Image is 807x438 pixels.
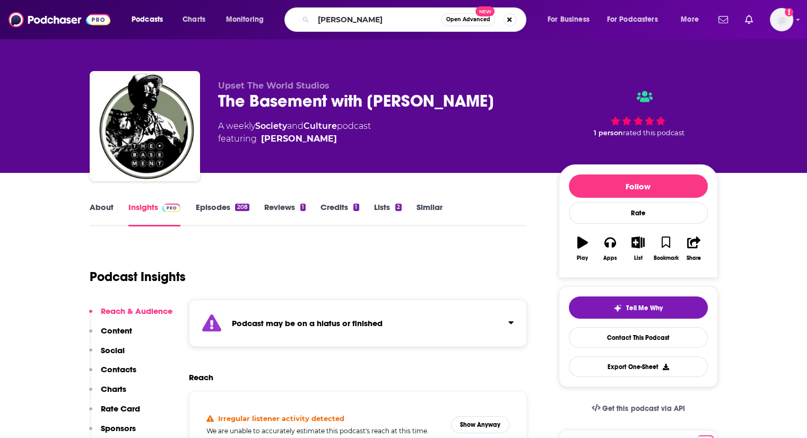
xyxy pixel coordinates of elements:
[741,11,757,29] a: Show notifications dropdown
[583,396,693,422] a: Get this podcast via API
[652,230,680,268] button: Bookmark
[219,11,277,28] button: open menu
[132,12,163,27] span: Podcasts
[569,296,708,319] button: tell me why sparkleTell Me Why
[90,269,186,285] h1: Podcast Insights
[569,174,708,198] button: Follow
[261,133,337,145] a: [PERSON_NAME]
[218,81,329,91] span: Upset The World Studios
[303,121,337,131] a: Culture
[128,202,181,226] a: InsightsPodchaser Pro
[770,8,793,31] button: Show profile menu
[569,356,708,377] button: Export One-Sheet
[90,202,114,226] a: About
[89,326,132,345] button: Content
[89,384,126,404] button: Charts
[320,202,359,226] a: Credits1
[446,17,490,22] span: Open Advanced
[218,133,371,145] span: featuring
[687,255,701,261] div: Share
[8,10,110,30] img: Podchaser - Follow, Share and Rate Podcasts
[770,8,793,31] img: User Profile
[770,8,793,31] span: Logged in as shcarlos
[101,306,172,316] p: Reach & Audience
[226,12,264,27] span: Monitoring
[577,255,588,261] div: Play
[600,11,673,28] button: open menu
[374,202,402,226] a: Lists2
[451,416,509,433] button: Show Anyway
[101,404,140,414] p: Rate Card
[89,306,172,326] button: Reach & Audience
[569,327,708,348] a: Contact This Podcast
[594,129,623,137] span: 1 person
[559,81,718,146] div: 1 personrated this podcast
[218,120,371,145] div: A weekly podcast
[475,6,494,16] span: New
[89,345,125,365] button: Social
[603,255,617,261] div: Apps
[101,384,126,394] p: Charts
[314,11,441,28] input: Search podcasts, credits, & more...
[416,202,442,226] a: Similar
[235,204,249,211] div: 208
[101,326,132,336] p: Content
[569,230,596,268] button: Play
[218,414,344,423] h4: Irregular listener activity detected
[395,204,402,211] div: 2
[602,404,684,413] span: Get this podcast via API
[596,230,624,268] button: Apps
[255,121,287,131] a: Society
[681,12,699,27] span: More
[714,11,732,29] a: Show notifications dropdown
[206,427,443,435] h5: We are unable to accurately estimate this podcast's reach at this time.
[680,230,707,268] button: Share
[613,304,622,312] img: tell me why sparkle
[624,230,652,268] button: List
[189,300,527,347] section: Click to expand status details
[294,7,536,32] div: Search podcasts, credits, & more...
[785,8,793,16] svg: Add a profile image
[89,404,140,423] button: Rate Card
[92,73,198,179] img: The Basement with Tim Ross
[264,202,306,226] a: Reviews1
[626,304,663,312] span: Tell Me Why
[623,129,684,137] span: rated this podcast
[441,13,495,26] button: Open AdvancedNew
[548,12,589,27] span: For Business
[89,364,136,384] button: Contacts
[300,204,306,211] div: 1
[176,11,212,28] a: Charts
[101,364,136,374] p: Contacts
[353,204,359,211] div: 1
[540,11,603,28] button: open menu
[287,121,303,131] span: and
[162,204,181,212] img: Podchaser Pro
[189,372,213,382] h2: Reach
[634,255,643,261] div: List
[653,255,678,261] div: Bookmark
[232,318,383,328] strong: Podcast may be on a hiatus or finished
[124,11,177,28] button: open menu
[101,423,136,433] p: Sponsors
[569,202,708,224] div: Rate
[183,12,205,27] span: Charts
[195,202,249,226] a: Episodes208
[607,12,658,27] span: For Podcasters
[673,11,712,28] button: open menu
[101,345,125,355] p: Social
